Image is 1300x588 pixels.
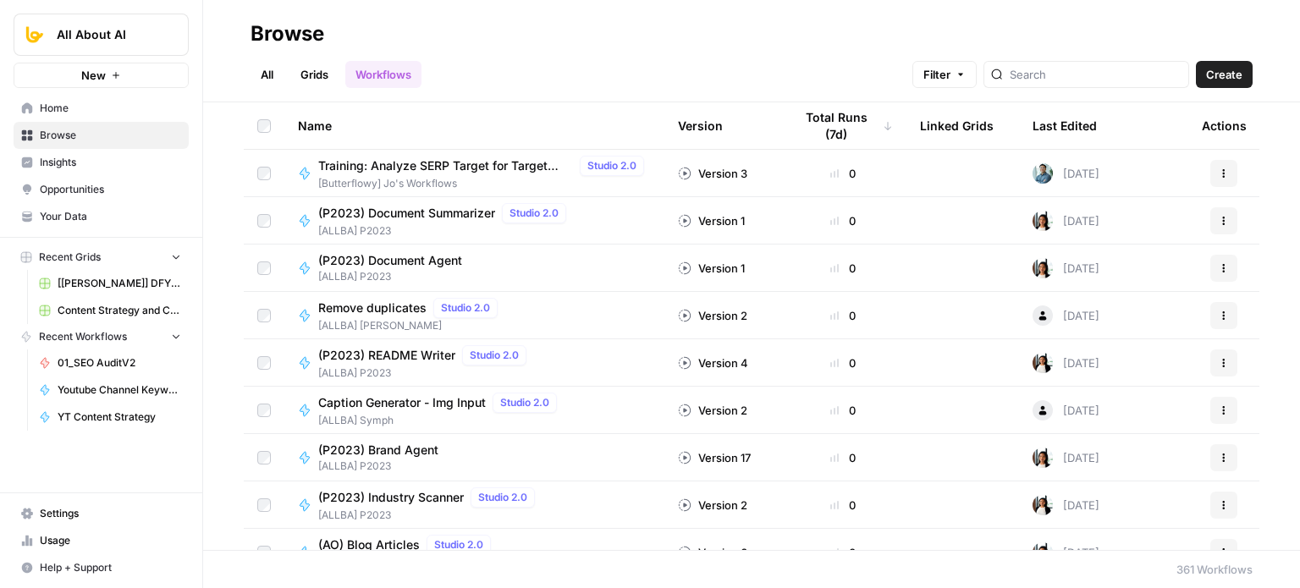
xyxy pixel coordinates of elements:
div: 0 [793,212,893,229]
a: (P2023) Document SummarizerStudio 2.0[ALLBA] P2023 [298,203,651,239]
span: (AO) Blog Articles [318,536,420,553]
span: Usage [40,533,181,548]
button: Recent Workflows [14,324,189,349]
div: Version 2 [678,402,747,419]
div: [DATE] [1033,400,1099,420]
a: (P2023) README WriterStudio 2.0[ALLBA] P2023 [298,345,651,381]
span: (P2023) Industry Scanner [318,489,464,506]
div: [DATE] [1033,163,1099,184]
a: Your Data [14,203,189,230]
a: (P2023) Industry ScannerStudio 2.0[ALLBA] P2023 [298,487,651,523]
a: Workflows [345,61,421,88]
span: [ALLBA] Symph [318,413,564,428]
div: Version 2 [678,497,747,514]
img: qdsncvibwi5d9m9wjjzvg9r13sqf [1033,163,1053,184]
a: (AO) Blog ArticlesStudio 2.0[ALLBA] Old AirOps Templates [298,535,651,570]
div: Version 4 [678,354,748,371]
img: nrgn09yuhmi8xljhp0ocrr3f2xqf [1033,542,1053,563]
span: [ALLBA] P2023 [318,269,476,284]
span: Home [40,101,181,116]
span: Studio 2.0 [434,537,483,552]
span: [ALLBA] P2023 [318,365,533,381]
a: Browse [14,122,189,149]
a: Caption Generator - Img InputStudio 2.0[ALLBA] Symph [298,393,651,428]
a: 01_SEO AuditV2 [31,349,189,376]
span: Training: Analyze SERP Target for Target Keyword [318,157,573,174]
div: 0 [793,354,893,371]
div: 0 [793,260,893,277]
button: New [14,63,189,88]
span: (P2023) Document Summarizer [318,205,495,222]
span: [[PERSON_NAME]] DFY POC👨‍🦲 [58,276,181,291]
div: 0 [793,402,893,419]
span: Help + Support [40,560,181,575]
span: Opportunities [40,182,181,197]
span: Create [1206,66,1242,83]
div: [DATE] [1033,542,1099,563]
div: Version 3 [678,165,747,182]
div: [DATE] [1033,495,1099,515]
span: Browse [40,128,181,143]
span: Content Strategy and Content Calendar [58,303,181,318]
div: Version 1 [678,260,745,277]
span: Your Data [40,209,181,224]
a: Content Strategy and Content Calendar [31,297,189,324]
div: Version 1 [678,212,745,229]
a: Settings [14,500,189,527]
a: Home [14,95,189,122]
a: Usage [14,527,189,554]
div: Version 6 [678,544,747,561]
span: Insights [40,155,181,170]
span: Caption Generator - Img Input [318,394,486,411]
span: 01_SEO AuditV2 [58,355,181,371]
div: [DATE] [1033,211,1099,231]
a: All [251,61,284,88]
span: All About AI [57,26,159,43]
img: fqbawrw8ase93tc2zzm3h7awsa7w [1033,353,1053,373]
div: 361 Workflows [1176,561,1253,578]
img: nrgn09yuhmi8xljhp0ocrr3f2xqf [1033,448,1053,468]
span: New [81,67,106,84]
span: YT Content Strategy [58,409,181,425]
span: [Butterflowy] Jo's Workflows [318,176,651,191]
a: Grids [290,61,339,88]
div: Total Runs (7d) [793,102,893,149]
div: 0 [793,544,893,561]
div: Name [298,102,651,149]
img: All About AI Logo [19,19,50,50]
input: Search [1010,66,1182,83]
a: YT Content Strategy [31,404,189,431]
div: Actions [1202,102,1247,149]
span: Studio 2.0 [500,395,549,410]
span: Recent Grids [39,250,101,265]
button: Filter [912,61,977,88]
a: Training: Analyze SERP Target for Target KeywordStudio 2.0[Butterflowy] Jo's Workflows [298,156,651,191]
button: Help + Support [14,554,189,581]
a: Youtube Channel Keyword Research [31,376,189,404]
img: nrgn09yuhmi8xljhp0ocrr3f2xqf [1033,211,1053,231]
span: Studio 2.0 [441,300,490,316]
span: [ALLBA] P2023 [318,459,452,474]
a: Opportunities [14,176,189,203]
div: Last Edited [1033,102,1097,149]
span: (P2023) Brand Agent [318,442,438,459]
span: Remove duplicates [318,299,427,316]
div: 0 [793,307,893,324]
button: Create [1196,61,1253,88]
div: [DATE] [1033,448,1099,468]
img: nrgn09yuhmi8xljhp0ocrr3f2xqf [1033,258,1053,278]
img: fqbawrw8ase93tc2zzm3h7awsa7w [1033,495,1053,515]
span: (P2023) README Writer [318,347,455,364]
span: Studio 2.0 [478,490,527,505]
span: [ALLBA] P2023 [318,223,573,239]
span: Studio 2.0 [587,158,636,173]
button: Workspace: All About AI [14,14,189,56]
div: Version 17 [678,449,751,466]
span: (P2023) Document Agent [318,252,462,269]
span: [ALLBA] P2023 [318,508,542,523]
span: Settings [40,506,181,521]
a: (P2023) Document Agent[ALLBA] P2023 [298,252,651,284]
div: Linked Grids [920,102,994,149]
span: Studio 2.0 [470,348,519,363]
div: 0 [793,497,893,514]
